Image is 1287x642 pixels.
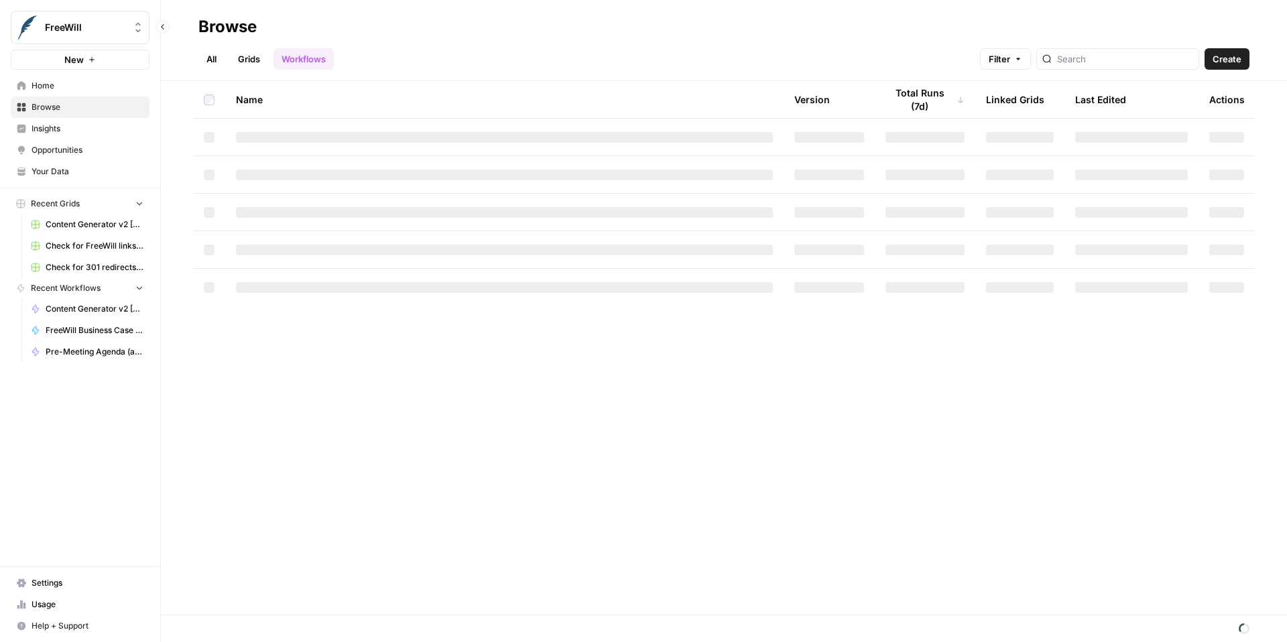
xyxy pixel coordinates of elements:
[31,282,101,294] span: Recent Workflows
[198,16,257,38] div: Browse
[25,341,149,363] a: Pre-Meeting Agenda (add gift data + testing new agenda format)
[46,324,143,336] span: FreeWill Business Case Generator v2
[11,118,149,139] a: Insights
[1057,52,1193,66] input: Search
[11,97,149,118] a: Browse
[25,320,149,341] a: FreeWill Business Case Generator v2
[11,615,149,637] button: Help + Support
[32,101,143,113] span: Browse
[273,48,334,70] a: Workflows
[198,48,225,70] a: All
[11,594,149,615] a: Usage
[31,198,80,210] span: Recent Grids
[986,81,1044,118] div: Linked Grids
[1205,48,1249,70] button: Create
[46,261,143,273] span: Check for 301 redirects on page Grid
[15,15,40,40] img: FreeWill Logo
[32,620,143,632] span: Help + Support
[45,21,126,34] span: FreeWill
[11,75,149,97] a: Home
[11,278,149,298] button: Recent Workflows
[46,303,143,315] span: Content Generator v2 [DRAFT]
[25,257,149,278] a: Check for 301 redirects on page Grid
[11,11,149,44] button: Workspace: FreeWill
[32,166,143,178] span: Your Data
[32,80,143,92] span: Home
[46,218,143,231] span: Content Generator v2 [DRAFT] Test
[11,139,149,161] a: Opportunities
[230,48,268,70] a: Grids
[25,214,149,235] a: Content Generator v2 [DRAFT] Test
[25,298,149,320] a: Content Generator v2 [DRAFT]
[980,48,1031,70] button: Filter
[32,144,143,156] span: Opportunities
[64,53,84,66] span: New
[32,123,143,135] span: Insights
[11,161,149,182] a: Your Data
[236,81,773,118] div: Name
[1213,52,1241,66] span: Create
[46,240,143,252] span: Check for FreeWill links on partner's external website
[885,81,965,118] div: Total Runs (7d)
[46,346,143,358] span: Pre-Meeting Agenda (add gift data + testing new agenda format)
[11,50,149,70] button: New
[32,598,143,611] span: Usage
[794,81,830,118] div: Version
[11,194,149,214] button: Recent Grids
[989,52,1010,66] span: Filter
[32,577,143,589] span: Settings
[11,572,149,594] a: Settings
[25,235,149,257] a: Check for FreeWill links on partner's external website
[1209,81,1245,118] div: Actions
[1075,81,1126,118] div: Last Edited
